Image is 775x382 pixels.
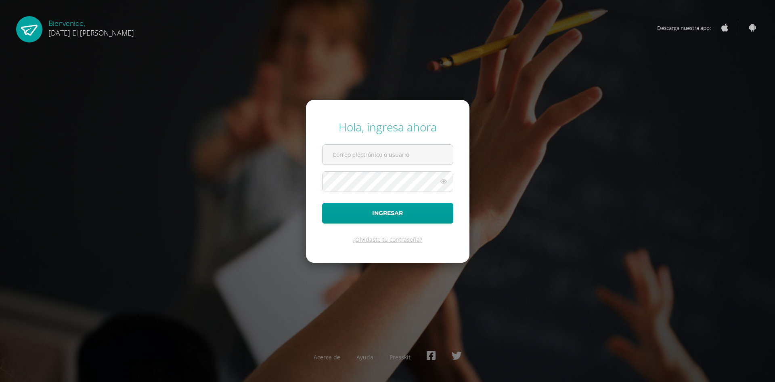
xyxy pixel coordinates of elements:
[657,20,719,36] span: Descarga nuestra app:
[314,353,340,361] a: Acerca de
[323,145,453,165] input: Correo electrónico o usuario
[48,16,134,38] div: Bienvenido,
[48,28,134,38] span: [DATE] El [PERSON_NAME]
[353,236,422,243] a: ¿Olvidaste tu contraseña?
[322,119,453,135] div: Hola, ingresa ahora
[322,203,453,224] button: Ingresar
[390,353,411,361] a: Presskit
[356,353,373,361] a: Ayuda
